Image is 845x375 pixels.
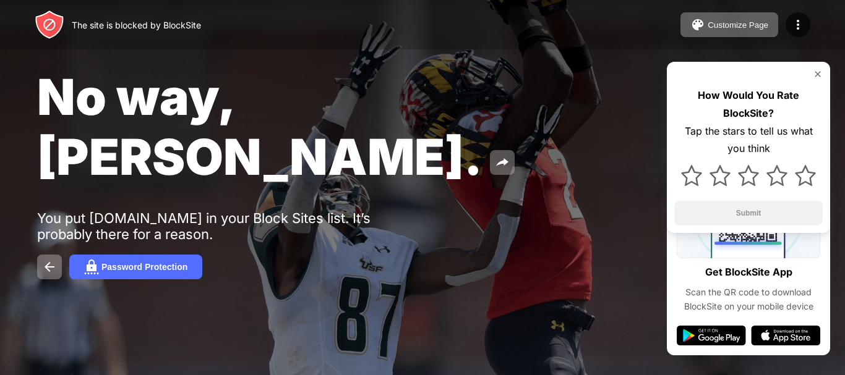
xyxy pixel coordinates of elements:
img: star.svg [766,165,787,186]
img: back.svg [42,259,57,274]
div: Password Protection [101,262,187,272]
img: header-logo.svg [35,10,64,40]
span: No way, [PERSON_NAME]. [37,67,483,187]
img: star.svg [710,165,731,186]
img: menu-icon.svg [791,17,805,32]
img: star.svg [681,165,702,186]
div: You put [DOMAIN_NAME] in your Block Sites list. It’s probably there for a reason. [37,210,419,242]
img: rate-us-close.svg [813,69,823,79]
div: Customize Page [708,20,768,30]
button: Submit [674,201,823,225]
button: Customize Page [680,12,778,37]
div: How Would You Rate BlockSite? [674,86,823,122]
img: password.svg [84,259,99,274]
img: pallet.svg [690,17,705,32]
div: Tap the stars to tell us what you think [674,122,823,158]
div: The site is blocked by BlockSite [72,20,201,30]
button: Password Protection [69,255,202,279]
img: star.svg [795,165,816,186]
img: share.svg [495,155,510,170]
img: star.svg [738,165,759,186]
